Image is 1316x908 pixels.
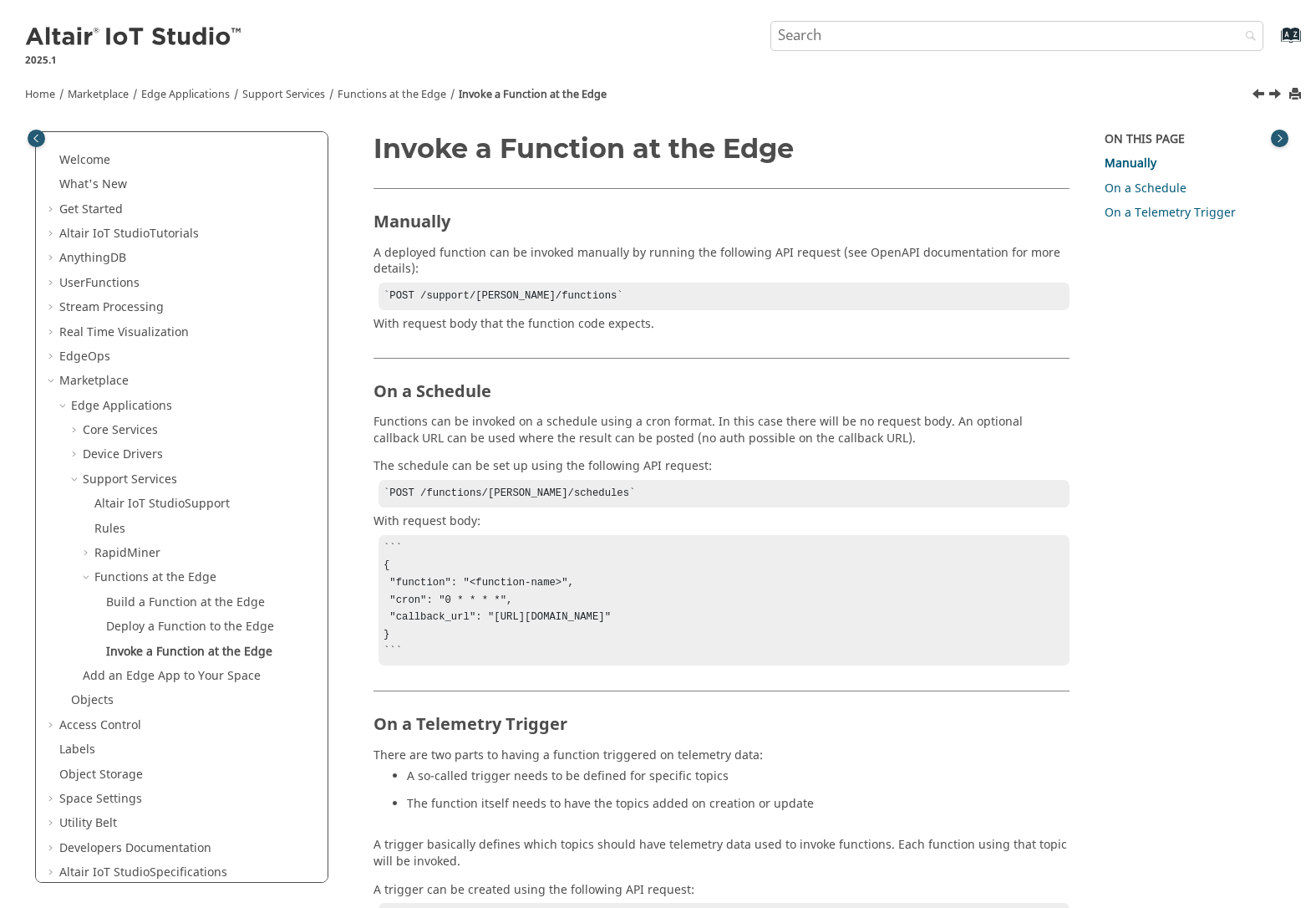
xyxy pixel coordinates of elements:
[85,274,140,292] span: Functions
[25,87,55,102] a: Home
[68,87,129,102] a: Marketplace
[46,250,59,267] span: Expand AnythingDB
[59,372,129,390] a: Marketplace
[1105,204,1236,222] a: On a Telemetry Trigger
[25,53,244,68] p: 2025.1
[106,618,274,635] a: Deploy a Function to the Edge
[384,487,635,499] code: `POST /functions/[PERSON_NAME]/schedules`
[1270,86,1283,106] a: Next topic: Add an Edge App to Your Space
[373,414,1070,446] p: Functions can be invoked on a schedule using a cron format. In this case there will be no request...
[1253,86,1267,106] a: Previous topic: Deploy a Function to the Edge
[242,87,325,102] a: Support Services
[407,768,1070,790] li: A so-called trigger needs to be defined for specific topics
[373,747,1070,829] div: There are two parts to having a function triggered on telemetry data:
[384,290,623,302] code: `POST /support/[PERSON_NAME]/functions`
[46,324,59,341] span: Expand Real Time Visualization
[59,225,150,242] span: Altair IoT Studio
[59,225,199,242] a: Altair IoT StudioTutorials
[373,245,1070,310] div: A deployed function can be invoked manually by running the following API request (see OpenAPI doc...
[373,134,1070,163] h1: Invoke a Function at the Edge
[373,358,1070,409] h2: On a Schedule
[46,717,59,734] span: Expand Access Control
[373,458,1070,508] div: The schedule can be set up using the following API request:
[59,717,141,734] a: Access Control
[46,791,59,808] span: Expand Space Settings
[59,864,150,881] span: Altair IoT Studio
[59,324,189,341] a: Real Time Visualization
[69,446,83,463] span: Expand Device Drivers
[373,837,1070,870] p: A trigger basically defines which topics should have telemetry data used to invoke functions. Eac...
[373,513,1070,666] div: With request body:
[46,840,59,857] span: Expand Developers Documentation
[59,249,126,267] a: AnythingDB
[69,472,83,488] span: Collapse Support Services
[83,421,158,439] a: Core Services
[59,348,110,365] a: EdgeOps
[770,21,1264,51] input: Search query
[83,446,163,463] a: Device Drivers
[459,87,607,102] a: Invoke a Function at the Edge
[1271,130,1288,147] button: Toggle topic table of content
[83,667,261,685] a: Add an Edge App to Your Space
[83,471,177,488] a: Support Services
[1223,21,1270,54] button: Search
[28,130,45,147] button: Toggle publishing table of content
[59,790,142,808] a: Space Settings
[373,691,1070,742] h2: On a Telemetry Trigger
[384,543,617,658] code: ``` { "function": "<function-name>", "cron": "0 * * * *", "callback_url": "[URL][DOMAIN_NAME]" } ```
[94,495,230,513] a: Altair IoT StudioSupport
[94,495,185,513] span: Altair IoT Studio
[59,201,123,218] a: Get Started
[81,569,94,586] span: Collapse Functions at the Edge
[25,24,244,51] img: Altair IoT Studio
[46,373,59,390] span: Collapse Marketplace
[81,545,94,562] span: Expand RapidMiner
[94,569,216,586] a: Functions at the Edge
[338,87,446,102] a: Functions at the Edge
[46,226,59,242] span: Expand Altair IoT StudioTutorials
[1290,84,1303,106] button: Print this page
[59,176,127,193] a: What's New
[46,201,59,218] span: Expand Get Started
[141,87,230,102] a: Edge Applications
[59,814,117,832] a: Utility Belt
[59,864,227,881] a: Altair IoT StudioSpecifications
[373,316,1070,333] p: With request body that the function code expects.
[71,397,172,415] a: Edge Applications
[1105,180,1186,197] a: On a Schedule
[106,643,272,661] a: Invoke a Function at the Edge
[59,741,95,758] a: Labels
[59,766,143,783] a: Object Storage
[46,865,59,881] span: Expand Altair IoT StudioSpecifications
[46,299,59,316] span: Expand Stream Processing
[1254,34,1292,52] a: Go to index terms page
[59,151,110,169] a: Welcome
[1105,155,1156,172] a: Manually
[94,544,160,562] a: RapidMiner
[59,298,164,316] a: Stream Processing
[46,815,59,832] span: Expand Utility Belt
[373,188,1070,239] h2: Manually
[59,839,211,857] a: Developers Documentation
[46,349,59,365] span: Expand EdgeOps
[46,275,59,292] span: Expand UserFunctions
[69,422,83,439] span: Expand Core Services
[94,520,125,538] a: Rules
[407,796,1070,813] p: The function itself needs to have the topics added on creation or update
[106,594,265,611] a: Build a Function at the Edge
[71,691,114,709] a: Objects
[1105,131,1281,148] div: On this page
[58,398,71,415] span: Collapse Edge Applications
[59,274,140,292] a: UserFunctions
[46,152,318,905] ul: Table of Contents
